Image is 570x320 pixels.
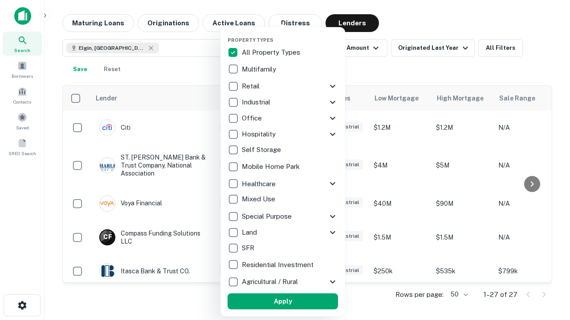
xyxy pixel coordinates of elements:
[242,97,272,108] p: Industrial
[228,293,338,309] button: Apply
[228,37,273,43] span: Property Types
[242,161,301,172] p: Mobile Home Park
[242,144,283,155] p: Self Storage
[228,274,338,290] div: Agricultural / Rural
[242,113,264,124] p: Office
[242,276,300,287] p: Agricultural / Rural
[228,110,338,126] div: Office
[242,179,277,189] p: Healthcare
[242,211,293,222] p: Special Purpose
[242,129,277,140] p: Hospitality
[228,208,338,224] div: Special Purpose
[242,194,277,204] p: Mixed Use
[228,78,338,94] div: Retail
[242,227,259,238] p: Land
[242,81,261,92] p: Retail
[228,224,338,240] div: Land
[242,64,278,75] p: Multifamily
[228,94,338,110] div: Industrial
[228,176,338,192] div: Healthcare
[242,243,256,253] p: SFR
[242,47,302,58] p: All Property Types
[228,126,338,142] div: Hospitality
[242,260,315,270] p: Residential Investment
[525,249,570,292] iframe: Chat Widget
